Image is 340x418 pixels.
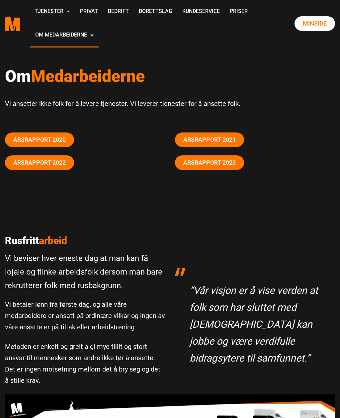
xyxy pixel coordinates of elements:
[5,299,165,333] p: Vi betaler lønn fra første dag, og alle våre medarbeidere er ansatt på ordinære vilkår og ingen a...
[5,235,165,247] p: Rusfritt
[39,235,67,246] span: arbeid
[5,252,165,292] p: Vi beviser hver eneste dag at man kan få lojale og flinke arbeidsfolk dersom man bare rekrutterer...
[295,16,335,31] a: Minside
[31,67,145,86] span: Medarbeiderne
[5,132,74,147] a: Årsrapport 2020
[175,132,244,147] a: Årsrapport 2021
[175,155,244,170] a: Årsrapport 2023
[5,341,165,386] p: Metoden er enkelt og greit å gi mye tillit og stort ansvar til mennesker som andre ikke tør å ans...
[30,24,99,47] a: Om Medarbeiderne
[5,155,74,170] a: Årsrapport 2022
[5,66,335,86] h1: Om
[5,11,20,36] a: Medarbeiderne start page
[5,98,335,109] p: Vi ansetter ikke folk for å levere tjenester. Vi leverer tjenester for å ansette folk.
[190,282,328,367] p: “Vår visjon er å vise verden at folk som har sluttet med [DEMOGRAPHIC_DATA] kan jobbe og være ver...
